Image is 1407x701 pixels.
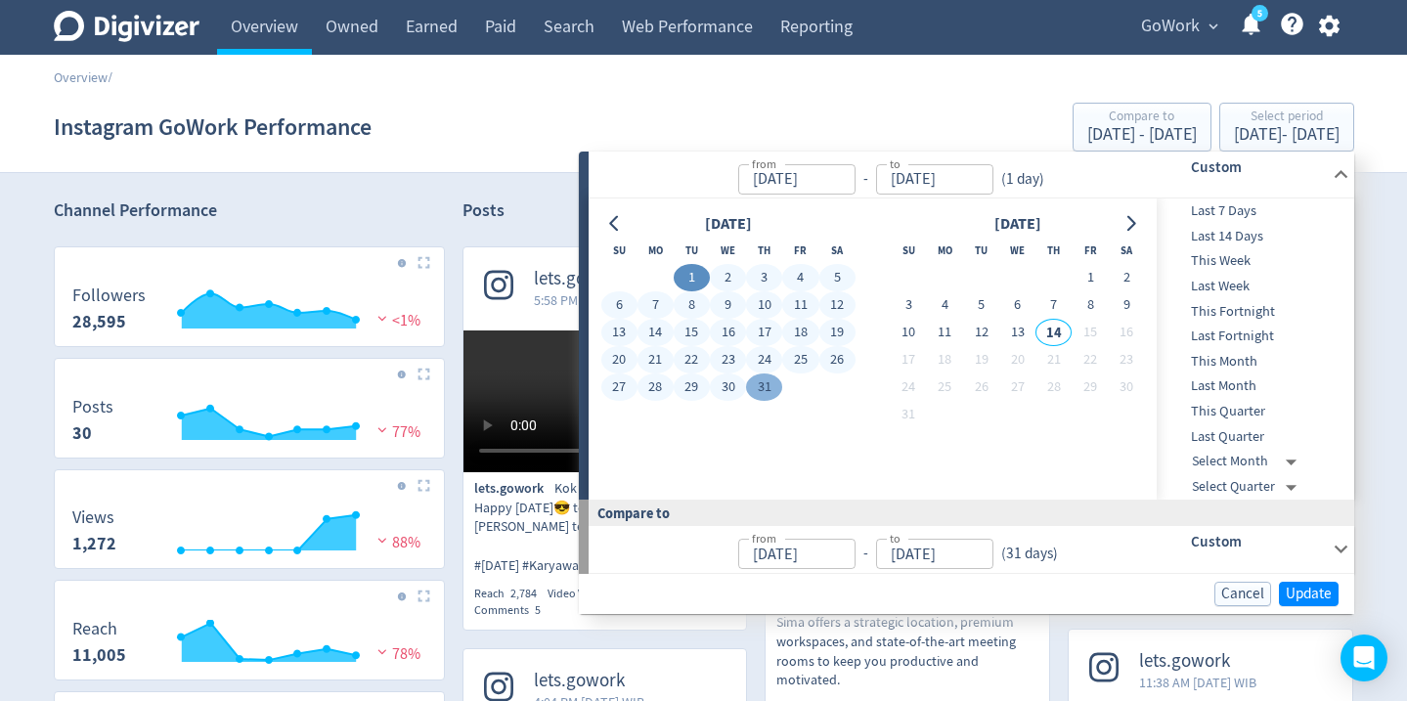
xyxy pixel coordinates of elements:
a: Overview [54,68,108,86]
button: 10 [746,291,782,319]
div: ( 1 day ) [993,168,1052,191]
div: Last Quarter [1157,424,1350,450]
div: Select period [1234,110,1340,126]
span: This Month [1157,351,1350,372]
th: Tuesday [674,237,710,264]
button: 24 [891,373,927,401]
text: 5 [1256,7,1261,21]
button: 11 [927,319,963,346]
button: 22 [1072,346,1108,373]
button: 16 [1109,319,1145,346]
div: [DATE] [989,211,1047,238]
button: 6 [601,291,638,319]
button: 30 [710,373,746,401]
img: Placeholder [418,368,430,380]
div: from-to(1 day)Custom [589,198,1354,500]
span: / [108,68,112,86]
img: negative-performance.svg [373,422,392,437]
button: 5 [963,291,999,319]
button: 3 [891,291,927,319]
button: Go to previous month [601,210,630,238]
button: 20 [999,346,1035,373]
div: Compare to [1087,110,1197,126]
div: Comments [474,602,551,619]
span: This Week [1157,250,1350,272]
button: 13 [601,319,638,346]
div: This Month [1157,349,1350,374]
button: 17 [746,319,782,346]
dt: Reach [72,618,126,640]
div: Video Views [548,586,649,602]
button: 7 [1035,291,1072,319]
svg: Views 1,272 [63,508,436,560]
span: Last 14 Days [1157,226,1350,247]
span: Cancel [1221,587,1264,601]
span: Last Fortnight [1157,326,1350,347]
span: This Quarter [1157,401,1350,422]
div: Last Month [1157,373,1350,399]
div: Open Intercom Messenger [1341,635,1387,681]
span: 5:58 PM [DATE] WIB [534,290,644,310]
button: 28 [1035,373,1072,401]
div: Compare to [579,500,1354,526]
strong: 30 [72,421,92,445]
strong: 1,272 [72,532,116,555]
div: from-to(1 day)Custom [589,152,1354,198]
button: 17 [891,346,927,373]
span: GoWork [1141,11,1200,42]
div: Select Month [1192,449,1304,474]
button: 22 [674,346,710,373]
svg: Reach 11,005 [63,620,436,672]
button: 8 [1072,291,1108,319]
button: 25 [927,373,963,401]
th: Sunday [891,237,927,264]
div: Last 14 Days [1157,224,1350,249]
div: This Week [1157,248,1350,274]
div: Last Week [1157,274,1350,299]
button: 14 [638,319,674,346]
dt: Posts [72,396,113,418]
th: Monday [638,237,674,264]
button: Update [1279,582,1339,606]
button: 8 [674,291,710,319]
button: Select period[DATE]- [DATE] [1219,103,1354,152]
div: - [856,168,876,191]
th: Thursday [746,237,782,264]
button: Go to next month [1117,210,1145,238]
h2: Posts [462,198,505,229]
a: 5 [1252,5,1268,22]
label: from [752,155,776,172]
svg: Followers 28,595 [63,286,436,338]
button: 10 [891,319,927,346]
svg: Posts 30 [63,398,436,450]
button: 19 [963,346,999,373]
h6: Custom [1191,155,1325,179]
button: 12 [819,291,856,319]
button: 2 [1109,264,1145,291]
button: 21 [638,346,674,373]
button: 14 [1035,319,1072,346]
h1: Instagram GoWork Performance [54,96,372,158]
div: from-to(31 days)Custom [589,526,1354,573]
button: 5 [819,264,856,291]
img: Placeholder [418,590,430,602]
th: Sunday [601,237,638,264]
button: 15 [674,319,710,346]
button: Cancel [1214,582,1271,606]
div: ( 31 days ) [993,543,1058,565]
button: 29 [674,373,710,401]
th: Friday [782,237,818,264]
span: 77% [373,422,420,442]
dt: Views [72,506,116,529]
span: lets.gowork [1139,650,1256,673]
div: [DATE] - [DATE] [1087,126,1197,144]
button: 19 [819,319,856,346]
dt: Followers [72,285,146,307]
th: Tuesday [963,237,999,264]
button: 1 [1072,264,1108,291]
h6: Custom [1191,530,1325,553]
button: 9 [1109,291,1145,319]
span: Last Quarter [1157,426,1350,448]
span: Update [1286,587,1332,601]
button: 23 [1109,346,1145,373]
